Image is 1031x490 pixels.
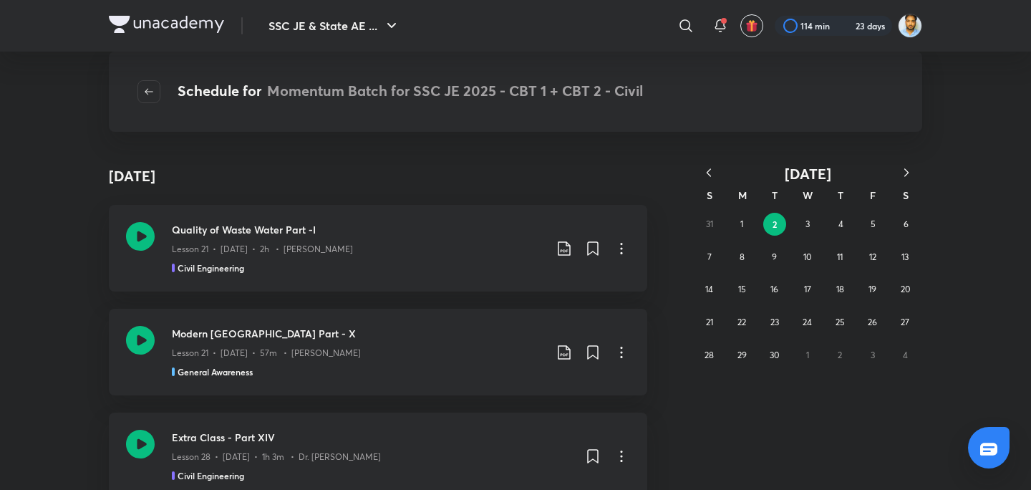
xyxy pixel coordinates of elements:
abbr: Saturday [903,188,909,202]
abbr: September 9, 2025 [772,251,777,262]
abbr: Monday [738,188,747,202]
abbr: September 8, 2025 [740,251,745,262]
abbr: September 7, 2025 [707,251,712,262]
img: Company Logo [109,16,224,33]
button: September 5, 2025 [862,213,885,236]
h3: Quality of Waste Water Part -I [172,222,544,237]
h3: Modern [GEOGRAPHIC_DATA] Part - X [172,326,544,341]
button: September 14, 2025 [698,278,721,301]
img: streak [838,19,853,33]
h5: Civil Engineering [178,469,244,482]
abbr: September 14, 2025 [705,284,713,294]
abbr: Sunday [707,188,712,202]
abbr: September 12, 2025 [869,251,876,262]
button: September 8, 2025 [730,246,753,269]
button: September 15, 2025 [730,278,753,301]
h3: Extra Class - Part XIV [172,430,573,445]
button: September 13, 2025 [894,246,916,269]
button: September 24, 2025 [796,311,819,334]
button: September 1, 2025 [730,213,753,236]
a: Company Logo [109,16,224,37]
abbr: September 16, 2025 [770,284,778,294]
abbr: September 6, 2025 [904,218,909,229]
button: September 6, 2025 [894,213,917,236]
button: avatar [740,14,763,37]
abbr: September 15, 2025 [738,284,746,294]
h5: Civil Engineering [178,261,244,274]
abbr: September 29, 2025 [737,350,747,360]
button: September 7, 2025 [698,246,721,269]
abbr: September 30, 2025 [770,350,779,360]
abbr: September 13, 2025 [901,251,909,262]
p: Lesson 21 • [DATE] • 57m • [PERSON_NAME] [172,347,361,360]
button: September 27, 2025 [894,311,916,334]
abbr: September 3, 2025 [805,218,810,229]
button: September 9, 2025 [763,246,786,269]
button: September 12, 2025 [861,246,884,269]
span: [DATE] [785,164,831,183]
button: SSC JE & State AE ... [260,11,409,40]
button: [DATE] [725,165,891,183]
abbr: September 24, 2025 [803,317,812,327]
abbr: September 18, 2025 [836,284,844,294]
abbr: September 1, 2025 [740,218,743,229]
button: September 21, 2025 [698,311,721,334]
button: September 3, 2025 [796,213,819,236]
button: September 10, 2025 [796,246,819,269]
abbr: September 19, 2025 [868,284,876,294]
a: Modern [GEOGRAPHIC_DATA] Part - XLesson 21 • [DATE] • 57m • [PERSON_NAME]General Awareness [109,309,647,395]
button: September 2, 2025 [763,213,786,236]
abbr: September 10, 2025 [803,251,811,262]
button: September 19, 2025 [861,278,884,301]
button: September 23, 2025 [763,311,786,334]
p: Lesson 21 • [DATE] • 2h • [PERSON_NAME] [172,243,353,256]
abbr: September 22, 2025 [737,317,746,327]
abbr: September 20, 2025 [901,284,910,294]
abbr: September 26, 2025 [868,317,877,327]
button: September 22, 2025 [730,311,753,334]
a: Quality of Waste Water Part -ILesson 21 • [DATE] • 2h • [PERSON_NAME]Civil Engineering [109,205,647,292]
abbr: September 28, 2025 [705,350,714,360]
abbr: Friday [870,188,876,202]
span: Momentum Batch for SSC JE 2025 - CBT 1 + CBT 2 - Civil [267,81,643,100]
button: September 11, 2025 [828,246,851,269]
abbr: Thursday [838,188,843,202]
h4: [DATE] [109,165,155,187]
abbr: September 27, 2025 [901,317,909,327]
button: September 20, 2025 [894,278,916,301]
abbr: September 17, 2025 [804,284,811,294]
button: September 16, 2025 [763,278,786,301]
button: September 28, 2025 [698,344,721,367]
button: September 30, 2025 [763,344,786,367]
h4: Schedule for [178,80,643,103]
abbr: September 11, 2025 [837,251,843,262]
img: avatar [745,19,758,32]
abbr: September 4, 2025 [838,218,843,229]
abbr: Tuesday [772,188,778,202]
abbr: September 5, 2025 [871,218,876,229]
abbr: September 23, 2025 [770,317,779,327]
button: September 4, 2025 [829,213,852,236]
h5: General Awareness [178,365,253,378]
abbr: September 25, 2025 [836,317,845,327]
button: September 26, 2025 [861,311,884,334]
button: September 25, 2025 [828,311,851,334]
button: September 18, 2025 [828,278,851,301]
abbr: September 2, 2025 [773,218,777,230]
button: September 29, 2025 [730,344,753,367]
abbr: Wednesday [803,188,813,202]
abbr: September 21, 2025 [706,317,713,327]
img: Kunal Pradeep [898,14,922,38]
p: Lesson 28 • [DATE] • 1h 3m • Dr. [PERSON_NAME] [172,451,381,463]
button: September 17, 2025 [796,278,819,301]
